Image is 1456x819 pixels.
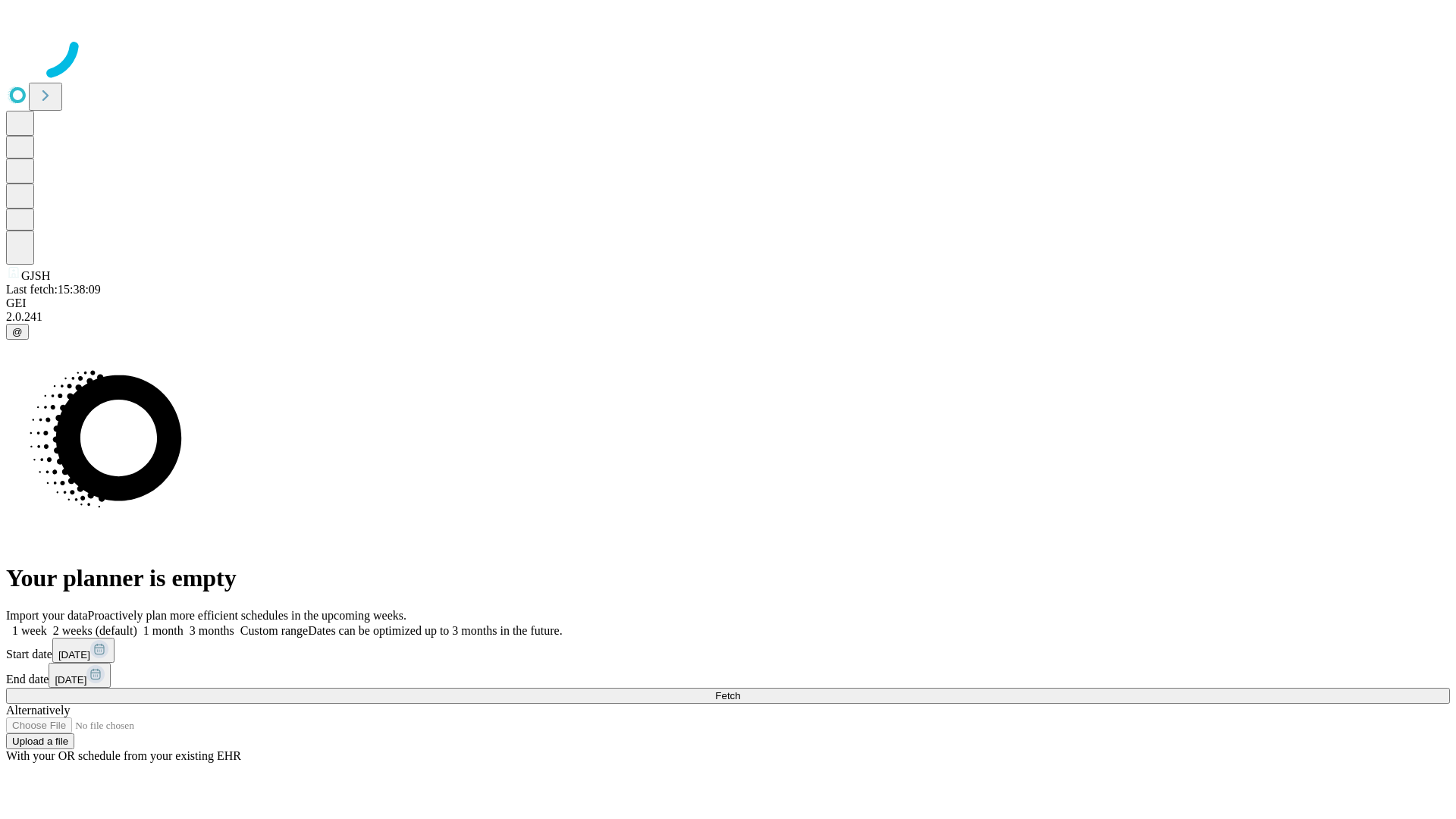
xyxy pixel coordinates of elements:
[6,749,241,762] span: With your OR schedule from your existing EHR
[6,638,1450,663] div: Start date
[21,269,50,282] span: GJSH
[88,609,406,622] span: Proactively plan more efficient schedules in the upcoming weeks.
[49,663,111,688] button: [DATE]
[6,297,1450,310] div: GEI
[52,638,115,663] button: [DATE]
[6,663,1450,688] div: End date
[190,624,234,637] span: 3 months
[55,674,86,686] span: [DATE]
[6,283,101,296] span: Last fetch: 15:38:09
[715,690,740,701] span: Fetch
[308,624,562,637] span: Dates can be optimized up to 3 months in the future.
[6,564,1450,592] h1: Your planner is empty
[12,624,47,637] span: 1 week
[240,624,308,637] span: Custom range
[6,704,70,717] span: Alternatively
[12,326,23,337] span: @
[53,624,137,637] span: 2 weeks (default)
[6,310,1450,324] div: 2.0.241
[6,324,29,340] button: @
[58,649,90,661] span: [DATE]
[6,733,74,749] button: Upload a file
[6,609,88,622] span: Import your data
[143,624,184,637] span: 1 month
[6,688,1450,704] button: Fetch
